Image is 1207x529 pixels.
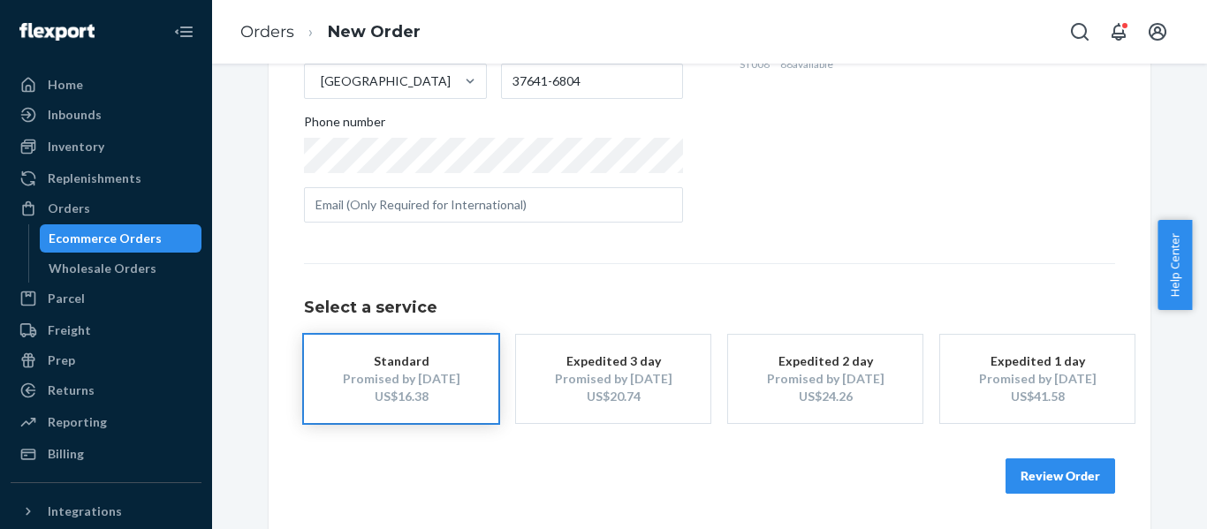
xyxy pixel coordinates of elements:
img: Flexport logo [19,23,95,41]
button: Expedited 2 dayPromised by [DATE]US$24.26 [728,335,922,423]
div: Billing [48,445,84,463]
div: Promised by [DATE] [330,370,472,388]
button: Review Order [1006,458,1115,494]
a: Inbounds [11,101,201,129]
div: Freight [48,321,91,339]
a: Ecommerce Orders [40,224,202,253]
input: [GEOGRAPHIC_DATA] [319,72,321,90]
button: StandardPromised by [DATE]US$16.38 [304,335,498,423]
div: Replenishments [48,170,141,187]
ol: breadcrumbs [226,6,435,58]
div: Promised by [DATE] [543,370,684,388]
div: US$24.26 [755,388,896,405]
h1: Select a service [304,299,1115,317]
div: Integrations [48,503,122,520]
div: Prep [48,351,75,369]
div: Home [48,76,83,94]
a: Freight [11,316,201,344]
span: Phone number [304,113,385,138]
a: New Order [328,22,421,42]
div: Parcel [48,290,85,307]
button: Help Center [1158,220,1192,310]
a: Inventory [11,132,201,161]
button: Close Navigation [166,14,201,49]
div: US$16.38 [330,388,472,405]
a: Orders [240,22,294,42]
div: Reporting [48,413,107,431]
button: Open notifications [1101,14,1136,49]
div: US$41.58 [967,388,1108,405]
div: Promised by [DATE] [755,370,896,388]
input: Email (Only Required for International) [304,187,683,223]
div: Returns [48,382,95,399]
a: Wholesale Orders [40,254,202,283]
span: 88 available [780,57,833,71]
button: Expedited 1 dayPromised by [DATE]US$41.58 [940,335,1135,423]
div: Inventory [48,138,104,155]
a: Prep [11,346,201,374]
input: ZIP Code [501,64,684,99]
div: Expedited 1 day [967,352,1108,370]
button: Expedited 3 dayPromised by [DATE]US$20.74 [516,335,710,423]
a: Orders [11,194,201,223]
div: [GEOGRAPHIC_DATA] [321,72,451,90]
div: Expedited 2 day [755,352,896,370]
a: Home [11,71,201,99]
a: Replenishments [11,164,201,193]
a: Reporting [11,408,201,436]
div: US$20.74 [543,388,684,405]
div: Standard [330,352,472,370]
button: Integrations [11,497,201,525]
div: Wholesale Orders [49,260,156,277]
a: Billing [11,440,201,468]
div: Expedited 3 day [543,352,684,370]
div: Promised by [DATE] [967,370,1108,388]
a: Parcel [11,284,201,313]
button: Open Search Box [1062,14,1097,49]
a: Returns [11,376,201,404]
div: Inbounds [48,106,102,124]
div: Ecommerce Orders [49,230,162,247]
button: Open account menu [1140,14,1175,49]
div: Orders [48,200,90,217]
span: ST008 [740,57,770,71]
